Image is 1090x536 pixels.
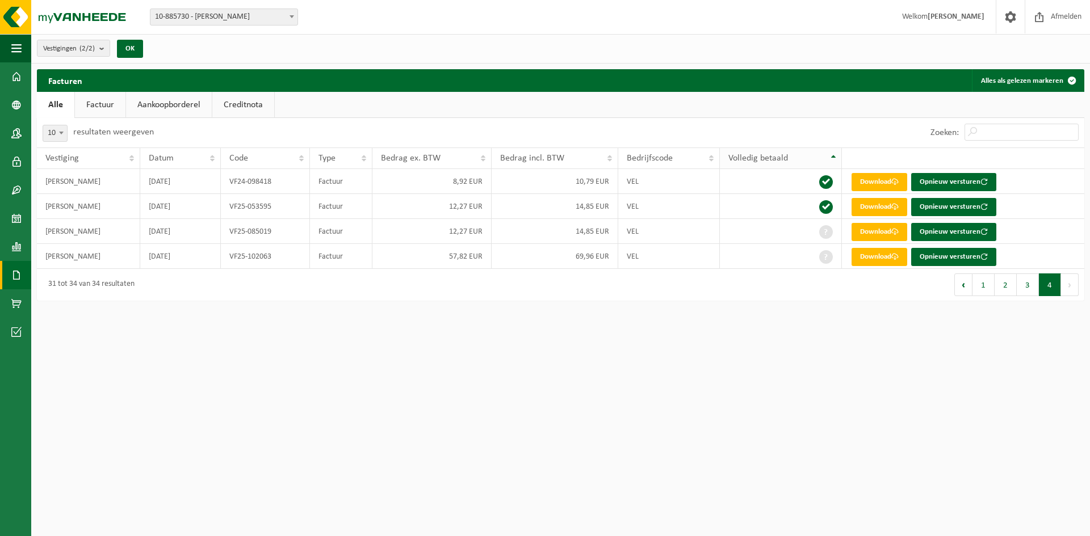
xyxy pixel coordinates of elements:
[310,194,372,219] td: Factuur
[37,69,94,91] h2: Facturen
[492,194,618,219] td: 14,85 EUR
[911,173,996,191] button: Opnieuw versturen
[618,219,720,244] td: VEL
[117,40,143,58] button: OK
[500,154,564,163] span: Bedrag incl. BTW
[229,154,248,163] span: Code
[140,194,221,219] td: [DATE]
[73,128,154,137] label: resultaten weergeven
[79,45,95,52] count: (2/2)
[372,194,492,219] td: 12,27 EUR
[212,92,274,118] a: Creditnota
[954,273,972,296] button: Previous
[140,219,221,244] td: [DATE]
[627,154,673,163] span: Bedrijfscode
[150,9,297,25] span: 10-885730 - LAGAE MARTIJN - AALBEKE
[492,244,618,269] td: 69,96 EUR
[310,169,372,194] td: Factuur
[43,125,67,141] span: 10
[150,9,298,26] span: 10-885730 - LAGAE MARTIJN - AALBEKE
[221,244,310,269] td: VF25-102063
[221,219,310,244] td: VF25-085019
[372,219,492,244] td: 12,27 EUR
[372,244,492,269] td: 57,82 EUR
[45,154,79,163] span: Vestiging
[995,273,1017,296] button: 2
[852,173,907,191] a: Download
[381,154,441,163] span: Bedrag ex. BTW
[310,244,372,269] td: Factuur
[492,219,618,244] td: 14,85 EUR
[140,244,221,269] td: [DATE]
[75,92,125,118] a: Factuur
[911,223,996,241] button: Opnieuw versturen
[310,219,372,244] td: Factuur
[37,40,110,57] button: Vestigingen(2/2)
[618,244,720,269] td: VEL
[37,219,140,244] td: [PERSON_NAME]
[728,154,788,163] span: Volledig betaald
[930,128,959,137] label: Zoeken:
[221,194,310,219] td: VF25-053595
[972,273,995,296] button: 1
[43,40,95,57] span: Vestigingen
[852,198,907,216] a: Download
[221,169,310,194] td: VF24-098418
[372,169,492,194] td: 8,92 EUR
[911,248,996,266] button: Opnieuw versturen
[318,154,336,163] span: Type
[37,169,140,194] td: [PERSON_NAME]
[43,275,135,295] div: 31 tot 34 van 34 resultaten
[1061,273,1079,296] button: Next
[492,169,618,194] td: 10,79 EUR
[972,69,1083,92] button: Alles als gelezen markeren
[1039,273,1061,296] button: 4
[911,198,996,216] button: Opnieuw versturen
[126,92,212,118] a: Aankoopborderel
[43,125,68,142] span: 10
[852,248,907,266] a: Download
[618,194,720,219] td: VEL
[1017,273,1039,296] button: 3
[37,194,140,219] td: [PERSON_NAME]
[928,12,984,21] strong: [PERSON_NAME]
[140,169,221,194] td: [DATE]
[149,154,174,163] span: Datum
[618,169,720,194] td: VEL
[852,223,907,241] a: Download
[37,244,140,269] td: [PERSON_NAME]
[37,92,74,118] a: Alle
